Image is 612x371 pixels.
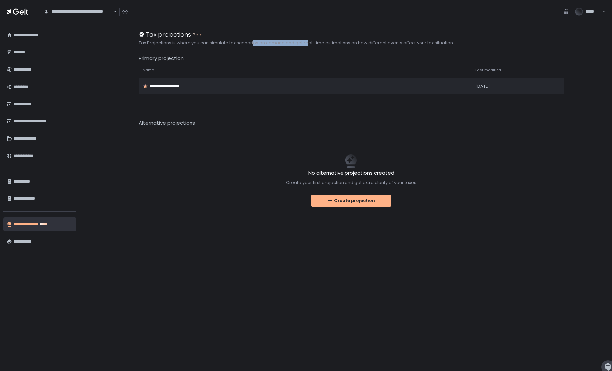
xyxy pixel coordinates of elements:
[286,180,416,185] div: Create your first projection and get extra clarity of your taxes
[286,169,416,177] h2: No alternative projections created
[327,198,375,204] div: Create projection
[139,30,191,39] div: Tax projections
[311,195,391,207] button: Create projection
[191,32,203,38] span: .Beta
[475,83,521,89] div: [DATE]
[143,68,154,73] span: Name
[40,5,117,19] div: Search for option
[475,68,501,73] span: Last modified
[139,119,195,127] span: Alternative projections
[139,40,454,46] h2: Tax Projections is where you can simulate tax scenarios on demand and get real-time estimations o...
[139,55,184,62] span: Primary projection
